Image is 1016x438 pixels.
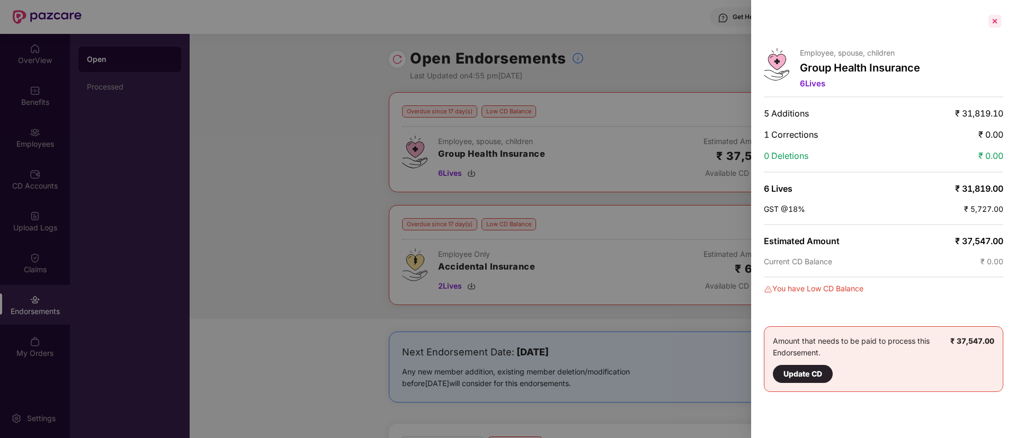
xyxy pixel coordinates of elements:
span: GST @18% [764,204,805,213]
span: ₹ 5,727.00 [964,204,1003,213]
b: ₹ 37,547.00 [950,336,994,345]
div: Update CD [783,368,822,380]
div: Amount that needs to be paid to process this Endorsement. [773,335,950,383]
p: Employee, spouse, children [800,48,920,57]
span: ₹ 37,547.00 [955,236,1003,246]
span: ₹ 0.00 [981,257,1003,266]
span: ₹ 0.00 [978,150,1003,161]
span: Current CD Balance [764,257,832,266]
span: Estimated Amount [764,236,840,246]
img: svg+xml;base64,PHN2ZyB4bWxucz0iaHR0cDovL3d3dy53My5vcmcvMjAwMC9zdmciIHdpZHRoPSI0Ny43MTQiIGhlaWdodD... [764,48,789,81]
span: 0 Deletions [764,150,808,161]
span: 1 Corrections [764,129,818,140]
span: ₹ 31,819.10 [955,108,1003,119]
div: You have Low CD Balance [764,283,1003,294]
img: svg+xml;base64,PHN2ZyBpZD0iRGFuZ2VyLTMyeDMyIiB4bWxucz0iaHR0cDovL3d3dy53My5vcmcvMjAwMC9zdmciIHdpZH... [764,285,772,293]
span: ₹ 31,819.00 [955,183,1003,194]
span: 6 Lives [764,183,792,194]
span: 6 Lives [800,78,825,88]
span: 5 Additions [764,108,809,119]
p: Group Health Insurance [800,61,920,74]
span: ₹ 0.00 [978,129,1003,140]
